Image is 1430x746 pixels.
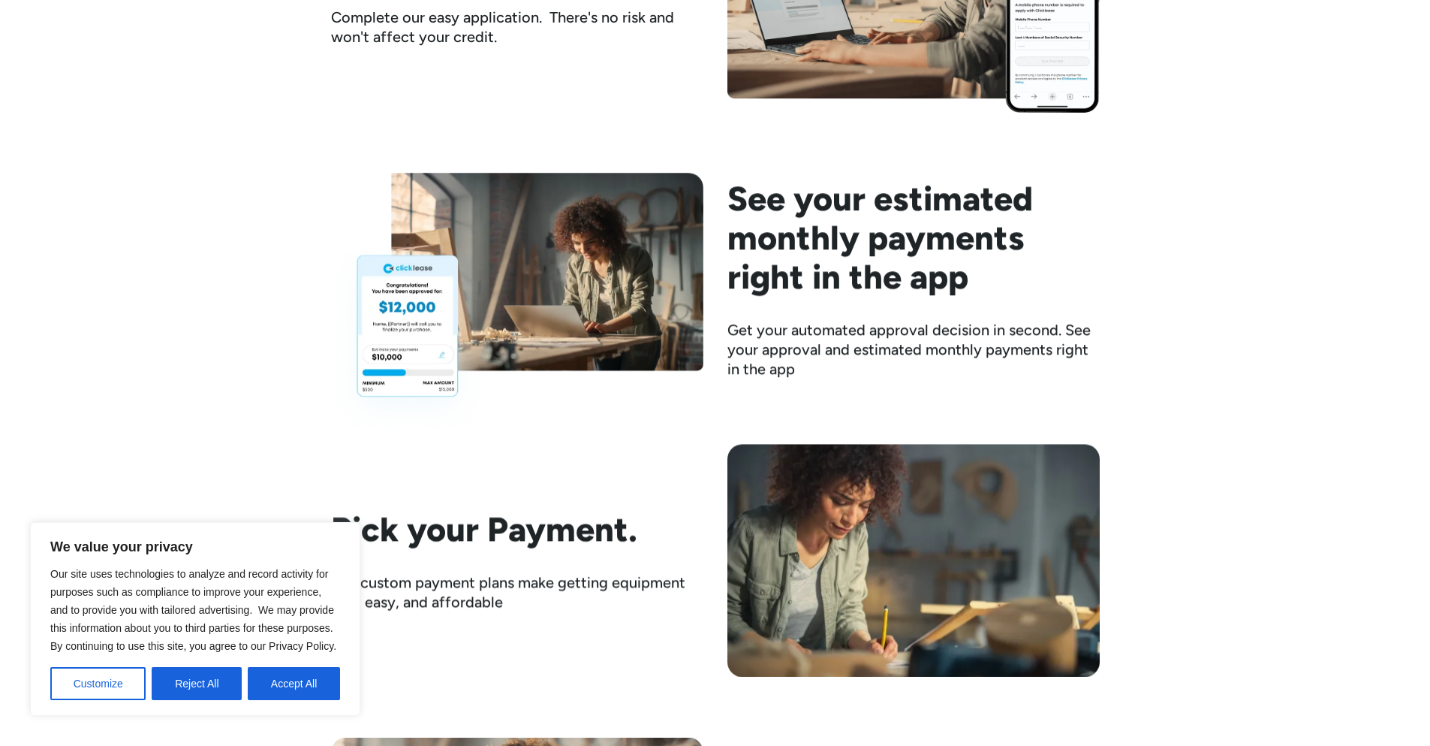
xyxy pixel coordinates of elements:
p: We value your privacy [50,538,340,556]
div: Complete our easy application. There's no risk and won't affect your credit. [331,8,703,47]
img: Woman holding a yellow pencil working at an art desk [727,445,1100,678]
h2: See your estimated monthly payments right in the app [727,179,1100,296]
button: Reject All [152,667,242,700]
div: We value your privacy [30,522,360,716]
span: Our site uses technologies to analyze and record activity for purposes such as compliance to impr... [50,568,336,652]
img: woodworker looking at her laptop [331,173,703,433]
button: Customize [50,667,146,700]
button: Accept All [248,667,340,700]
h2: Pick your Payment. [331,509,703,548]
div: Our custom payment plans make getting equipment fast, easy, and affordable [331,572,703,612]
div: Get your automated approval decision in second. See your approval and estimated monthly payments ... [727,320,1100,379]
